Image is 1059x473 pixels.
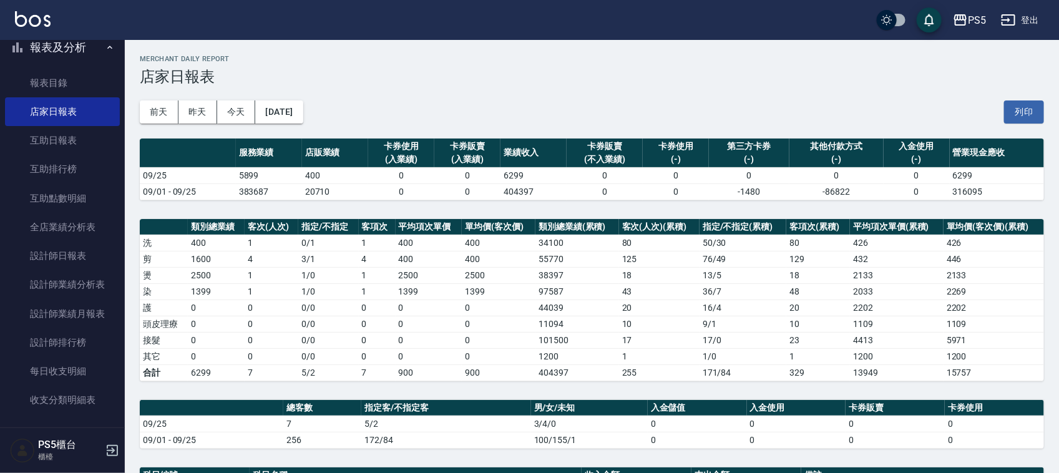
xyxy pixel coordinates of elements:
button: 報表及分析 [5,31,120,64]
td: 5971 [944,332,1044,348]
td: 171/84 [700,364,786,381]
th: 類別總業績(累積) [535,219,619,235]
td: 400 [188,235,245,251]
td: 0 / 0 [298,332,358,348]
td: 18 [786,267,850,283]
td: 4 [245,251,298,267]
td: 頭皮理療 [140,316,188,332]
td: 2500 [462,267,535,283]
a: 互助日報表 [5,126,120,155]
a: 設計師排行榜 [5,328,120,357]
td: 0 [359,300,396,316]
th: 類別總業績 [188,219,245,235]
td: 09/25 [140,167,236,183]
div: (-) [646,153,706,166]
td: 17 [619,332,700,348]
td: 9 / 1 [700,316,786,332]
td: 0 [368,183,434,200]
td: 11094 [535,316,619,332]
td: 0 [945,416,1044,432]
th: 店販業績 [302,139,368,168]
a: 收支分類明細表 [5,386,120,414]
td: 染 [140,283,188,300]
td: 13 / 5 [700,267,786,283]
table: a dense table [140,400,1044,449]
div: 卡券使用 [371,140,431,153]
button: [DATE] [255,100,303,124]
td: 10 [786,316,850,332]
td: 5/2 [298,364,358,381]
td: 0 [567,183,643,200]
td: 1 [359,267,396,283]
th: 客項次(累積) [786,219,850,235]
td: 0 [368,167,434,183]
td: 400 [396,251,462,267]
td: 3 / 1 [298,251,358,267]
td: 0 [188,348,245,364]
th: 服務業績 [236,139,302,168]
td: 1 / 0 [700,348,786,364]
td: 400 [462,251,535,267]
td: 404397 [535,364,619,381]
td: 09/25 [140,416,283,432]
td: 2033 [850,283,944,300]
td: 1399 [462,283,535,300]
table: a dense table [140,219,1044,381]
td: 1 [245,267,298,283]
td: 0 [245,332,298,348]
td: 0 [846,432,945,448]
td: 7 [359,364,396,381]
td: 燙 [140,267,188,283]
td: 1 [245,235,298,251]
table: a dense table [140,139,1044,200]
td: 護 [140,300,188,316]
td: 0 [434,183,500,200]
td: 7 [245,364,298,381]
td: 接髮 [140,332,188,348]
td: 404397 [500,183,567,200]
td: 100/155/1 [531,432,648,448]
div: 卡券使用 [646,140,706,153]
td: 0 [945,432,1044,448]
td: 129 [786,251,850,267]
a: 全店業績分析表 [5,213,120,241]
td: 172/84 [361,432,531,448]
a: 互助排行榜 [5,155,120,183]
th: 單均價(客次價)(累積) [944,219,1044,235]
td: 0 [188,332,245,348]
td: 34100 [535,235,619,251]
td: 6299 [950,167,1044,183]
td: 0 [648,416,747,432]
td: 0 [359,348,396,364]
th: 客項次 [359,219,396,235]
th: 指定客/不指定客 [361,400,531,416]
td: 80 [786,235,850,251]
td: 38397 [535,267,619,283]
div: (-) [712,153,786,166]
td: 7 [283,416,361,432]
td: 0 [462,348,535,364]
td: 0 [396,300,462,316]
td: 0 / 0 [298,348,358,364]
img: Logo [15,11,51,27]
td: 36 / 7 [700,283,786,300]
td: 0 [789,167,884,183]
button: 前天 [140,100,178,124]
td: 426 [944,235,1044,251]
td: 0 [884,167,950,183]
th: 單均價(客次價) [462,219,535,235]
th: 客次(人次)(累積) [619,219,700,235]
a: 每日收支明細 [5,357,120,386]
td: 4 [359,251,396,267]
td: 23 [786,332,850,348]
th: 入金使用 [747,400,846,416]
td: 0 [245,316,298,332]
td: 2500 [188,267,245,283]
div: 卡券販賣 [570,140,640,153]
td: 合計 [140,364,188,381]
td: 15757 [944,364,1044,381]
td: 0 [359,316,396,332]
td: 剪 [140,251,188,267]
td: 1109 [850,316,944,332]
td: 13949 [850,364,944,381]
